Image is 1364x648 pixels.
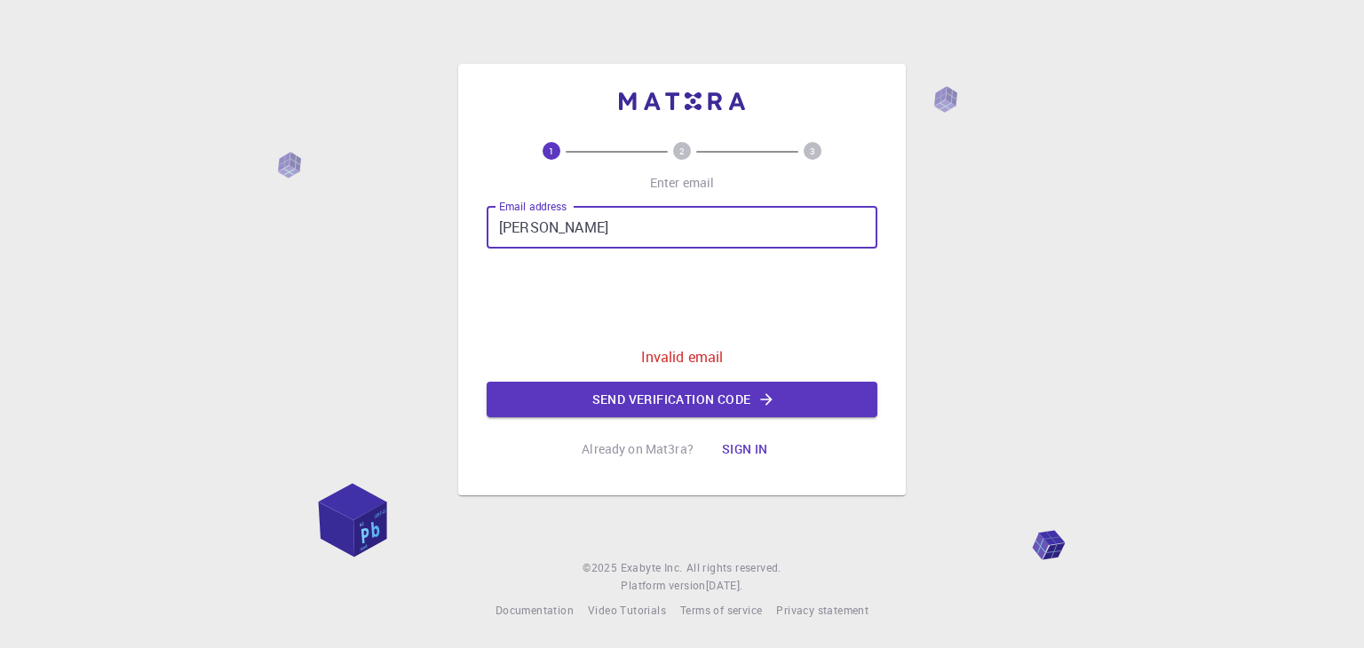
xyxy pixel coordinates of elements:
[776,602,868,620] a: Privacy statement
[641,346,724,367] p: Invalid email
[621,577,705,595] span: Platform version
[680,603,762,617] span: Terms of service
[679,145,685,157] text: 2
[496,603,574,617] span: Documentation
[487,382,877,417] button: Send verification code
[588,603,666,617] span: Video Tutorials
[776,603,868,617] span: Privacy statement
[588,602,666,620] a: Video Tutorials
[810,145,815,157] text: 3
[706,578,743,592] span: [DATE] .
[549,145,554,157] text: 1
[650,174,715,192] p: Enter email
[680,602,762,620] a: Terms of service
[621,560,683,574] span: Exabyte Inc.
[496,602,574,620] a: Documentation
[583,559,620,577] span: © 2025
[499,199,567,214] label: Email address
[706,577,743,595] a: [DATE].
[582,440,694,458] p: Already on Mat3ra?
[621,559,683,577] a: Exabyte Inc.
[547,263,817,332] iframe: reCAPTCHA
[686,559,781,577] span: All rights reserved.
[708,431,782,467] button: Sign in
